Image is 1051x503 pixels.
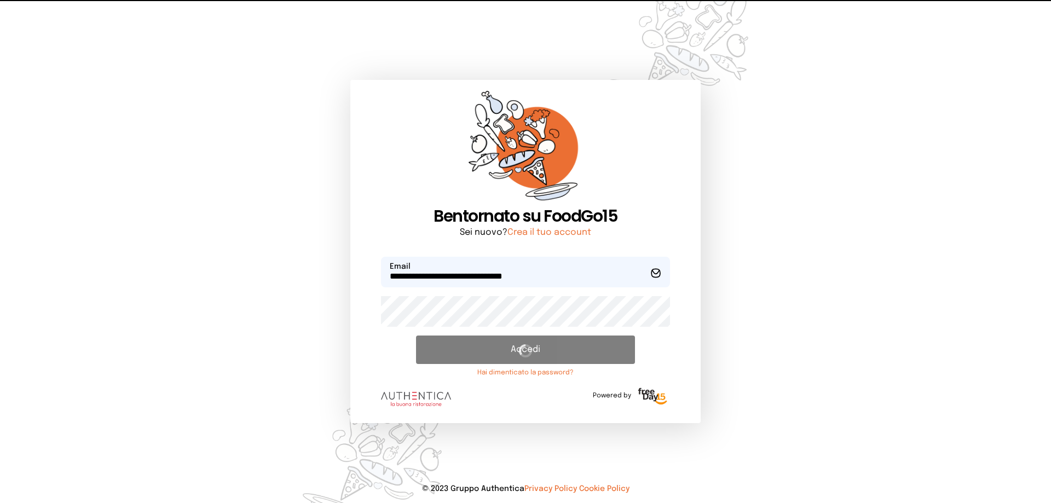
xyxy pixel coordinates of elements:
img: logo-freeday.3e08031.png [636,386,670,408]
a: Privacy Policy [524,485,577,493]
img: logo.8f33a47.png [381,392,451,406]
span: Powered by [593,391,631,400]
h1: Bentornato su FoodGo15 [381,206,670,226]
a: Cookie Policy [579,485,630,493]
p: © 2023 Gruppo Authentica [18,483,1033,494]
img: sticker-orange.65babaf.png [469,91,582,206]
a: Crea il tuo account [507,228,591,237]
a: Hai dimenticato la password? [416,368,635,377]
p: Sei nuovo? [381,226,670,239]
